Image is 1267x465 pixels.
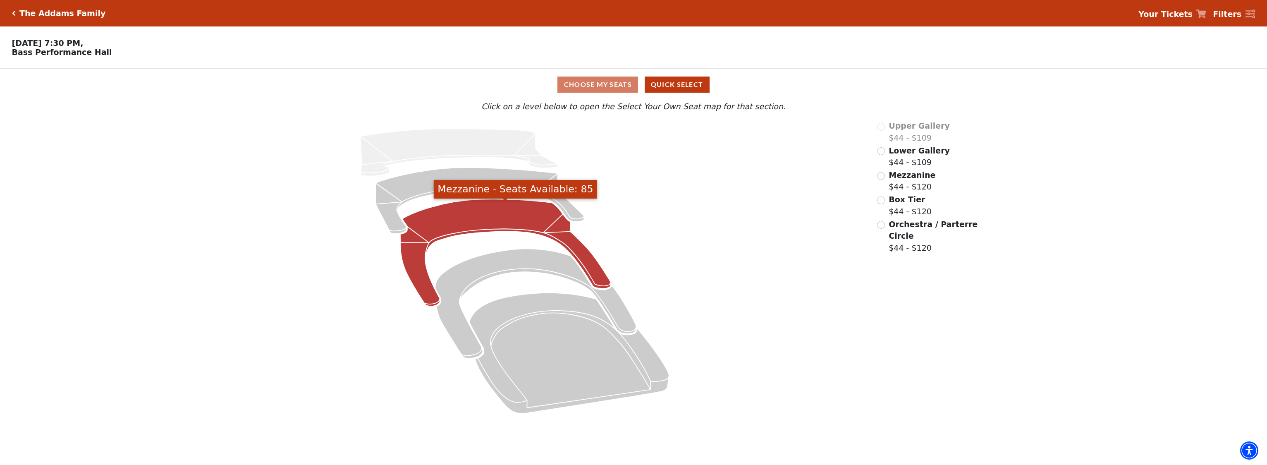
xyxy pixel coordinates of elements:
label: $44 - $120 [889,218,979,254]
div: Accessibility Menu [1240,441,1258,460]
label: $44 - $109 [889,145,950,168]
div: Mezzanine - Seats Available: 85 [434,180,597,199]
label: $44 - $120 [889,194,932,217]
a: Filters [1213,8,1255,20]
span: Mezzanine [889,170,935,180]
span: Orchestra / Parterre Circle [889,220,978,241]
input: Lower Gallery$44 - $109 [877,147,885,155]
button: Quick Select [645,77,710,93]
span: Upper Gallery [889,121,950,130]
a: Click here to go back to filters [12,10,16,16]
input: Mezzanine$44 - $120 [877,172,885,180]
path: Lower Gallery - Seats Available: 234 [376,168,584,234]
strong: Filters [1213,10,1241,19]
strong: Your Tickets [1138,10,1193,19]
label: $44 - $109 [889,120,950,144]
path: Upper Gallery - Seats Available: 0 [360,129,557,176]
input: Box Tier$44 - $120 [877,197,885,204]
label: $44 - $120 [889,169,935,193]
p: Click on a level below to open the Select Your Own Seat map for that section. [164,101,1103,113]
span: Lower Gallery [889,146,950,155]
path: Orchestra / Parterre Circle - Seats Available: 22 [469,293,669,414]
span: Box Tier [889,195,925,204]
a: Your Tickets [1138,8,1206,20]
h5: The Addams Family [19,9,105,18]
input: Orchestra / Parterre Circle$44 - $120 [877,221,885,229]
